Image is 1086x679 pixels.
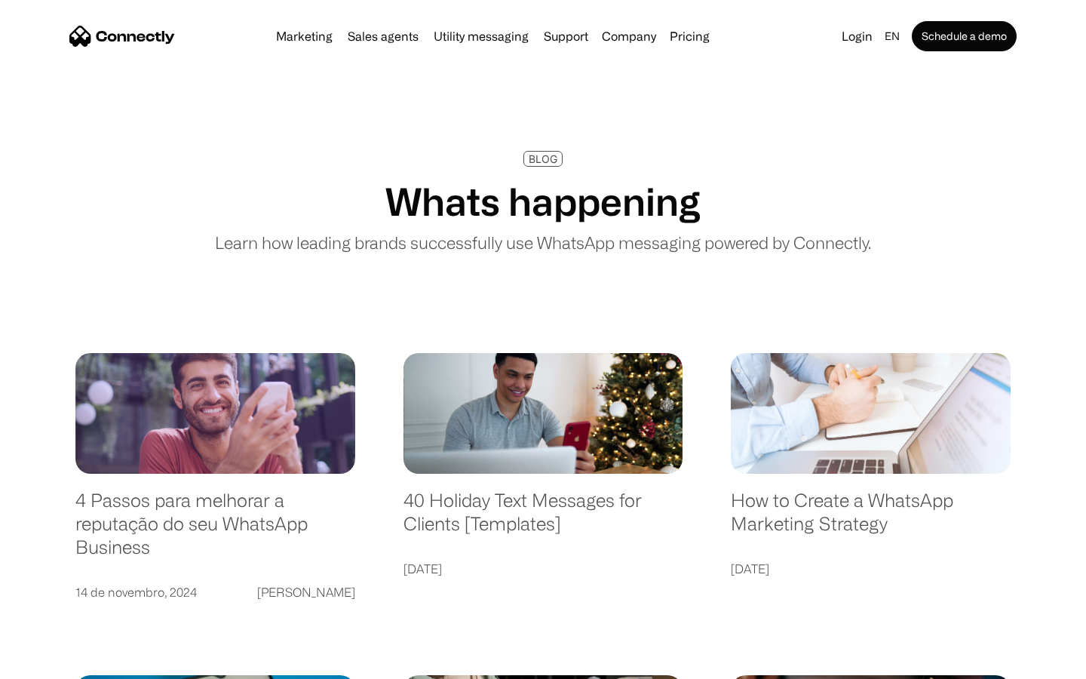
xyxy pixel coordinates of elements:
div: [DATE] [731,558,769,579]
a: Login [836,26,879,47]
div: [PERSON_NAME] [257,582,355,603]
a: Support [538,30,594,42]
a: Schedule a demo [912,21,1017,51]
a: Sales agents [342,30,425,42]
h1: Whats happening [385,179,701,224]
a: Marketing [270,30,339,42]
div: 14 de novembro, 2024 [75,582,197,603]
div: Company [602,26,656,47]
aside: Language selected: English [15,653,90,674]
div: [DATE] [403,558,442,579]
a: 4 Passos para melhorar a reputação do seu WhatsApp Business [75,489,355,573]
a: How to Create a WhatsApp Marketing Strategy [731,489,1011,550]
div: en [885,26,900,47]
a: Pricing [664,30,716,42]
p: Learn how leading brands successfully use WhatsApp messaging powered by Connectly. [215,230,871,255]
a: 40 Holiday Text Messages for Clients [Templates] [403,489,683,550]
ul: Language list [30,653,90,674]
div: BLOG [529,153,557,164]
a: Utility messaging [428,30,535,42]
